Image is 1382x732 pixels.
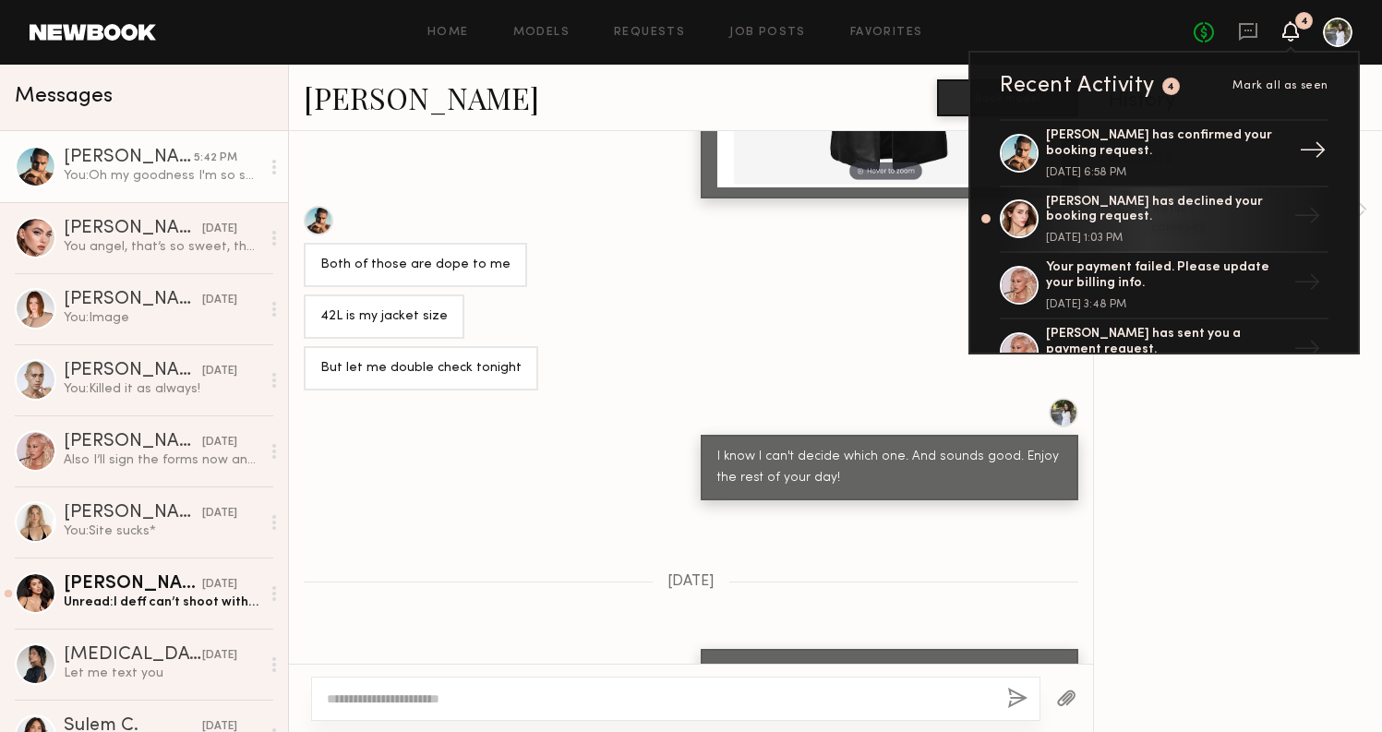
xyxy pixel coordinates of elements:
div: Both of those are dope to me [320,255,511,276]
div: But let me double check tonight [320,358,522,379]
a: [PERSON_NAME] has sent you a payment request.→ [1000,319,1328,386]
div: Also I’ll sign the forms now and u get up so early! [64,451,260,469]
a: Requests [614,27,685,39]
div: You angel, that’s so sweet, thank you so much! 🤍✨ [64,238,260,256]
div: 5:42 PM [194,150,237,167]
div: [PERSON_NAME] [64,149,194,167]
a: Job Posts [729,27,806,39]
div: 42L is my jacket size [320,306,448,328]
div: [DATE] 3:48 PM [1046,299,1286,310]
a: Your payment failed. Please update your billing info.[DATE] 3:48 PM→ [1000,253,1328,319]
span: Mark all as seen [1232,80,1328,91]
div: [PERSON_NAME] [64,220,202,238]
div: [DATE] [202,434,237,451]
div: [DATE] [202,647,237,665]
div: Let me text you [64,665,260,682]
button: Book model [937,79,1078,116]
a: Home [427,27,469,39]
div: [PERSON_NAME] [64,504,202,522]
div: → [1292,129,1334,177]
div: I ordered you a medium in the black sheer button down shirt... thinking I should have ordered a l... [717,661,1062,703]
div: [PERSON_NAME] [64,575,202,594]
div: [DATE] [202,292,237,309]
a: [PERSON_NAME] has confirmed your booking request.[DATE] 6:58 PM→ [1000,119,1328,187]
a: Favorites [850,27,923,39]
div: Your payment failed. Please update your billing info. [1046,260,1286,292]
div: You: Site sucks* [64,522,260,540]
div: You: Killed it as always! [64,380,260,398]
div: Recent Activity [1000,75,1155,97]
div: 4 [1167,82,1175,92]
span: Messages [15,86,113,107]
div: → [1286,328,1328,376]
div: I know I can't decide which one. And sounds good. Enjoy the rest of your day! [717,447,1062,489]
div: [PERSON_NAME] has sent you a payment request. [1046,327,1286,358]
span: [DATE] [667,574,715,590]
div: → [1286,261,1328,309]
div: You: Image [64,309,260,327]
div: [PERSON_NAME] has confirmed your booking request. [1046,128,1286,160]
div: [DATE] 1:03 PM [1046,233,1286,244]
div: Unread: I deff can’t shoot with a snake [64,594,260,611]
a: [PERSON_NAME] [304,78,539,117]
div: [PERSON_NAME] [64,362,202,380]
a: Models [513,27,570,39]
div: [PERSON_NAME] has declined your booking request. [1046,195,1286,226]
div: [PERSON_NAME] [64,291,202,309]
div: [DATE] 6:58 PM [1046,167,1286,178]
div: → [1286,195,1328,243]
a: Book model [937,89,1078,104]
div: 4 [1301,17,1308,27]
div: You: Oh my goodness I'm so sorry I'm just seeing these. [64,167,260,185]
div: [DATE] [202,576,237,594]
div: [PERSON_NAME] [64,433,202,451]
a: [PERSON_NAME] has declined your booking request.[DATE] 1:03 PM→ [1000,187,1328,254]
div: [MEDICAL_DATA][PERSON_NAME] [64,646,202,665]
div: [DATE] [202,221,237,238]
div: [DATE] [202,363,237,380]
div: [DATE] [202,505,237,522]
